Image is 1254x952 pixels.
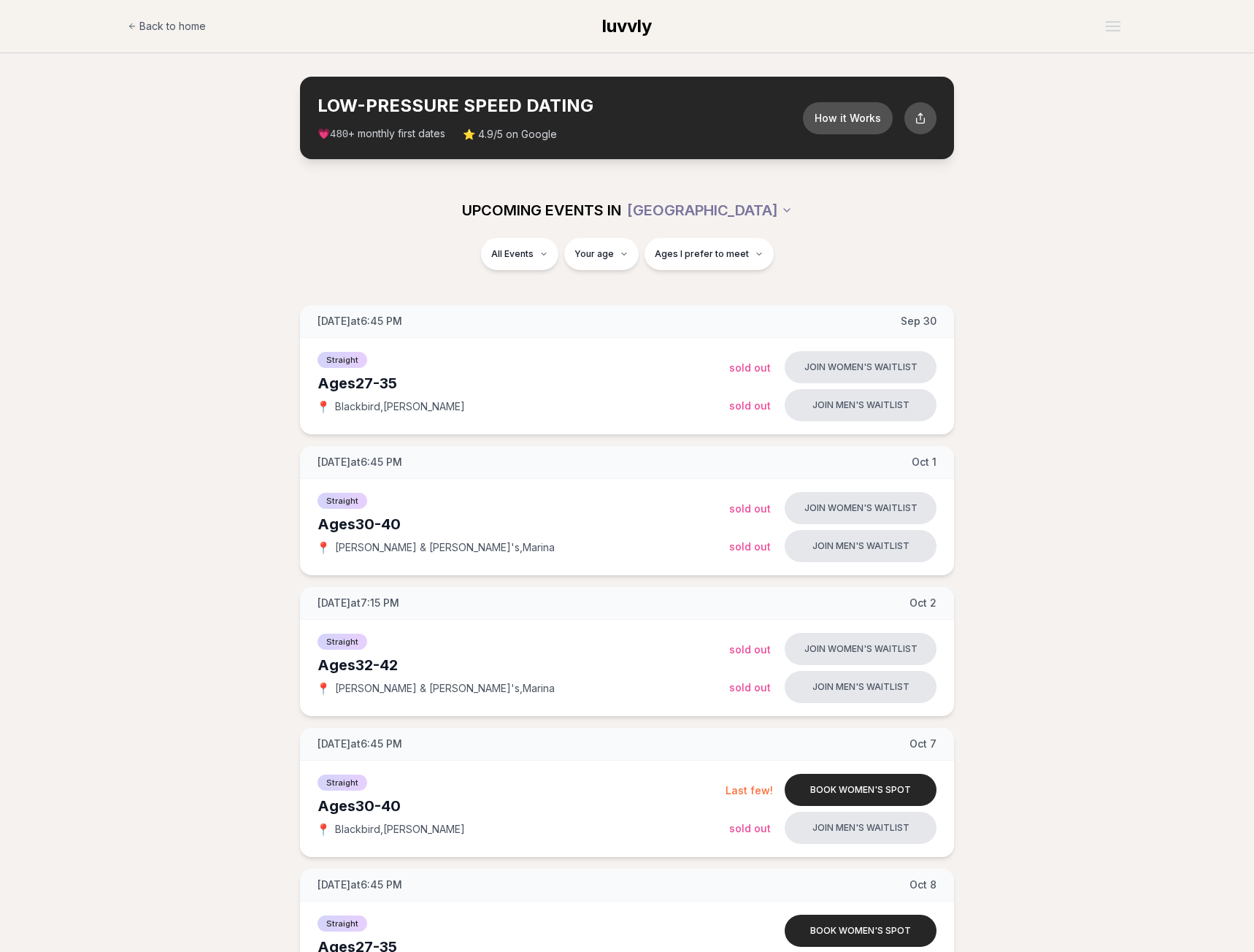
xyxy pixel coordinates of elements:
button: Open menu [1100,15,1126,37]
span: Straight [318,915,367,932]
span: [DATE] at 6:45 PM [318,455,402,469]
span: Sep 30 [901,314,936,329]
span: Last few! [726,784,773,796]
span: [DATE] at 6:45 PM [318,878,402,892]
span: 💗 + monthly first dates [318,126,445,142]
span: Back to home [139,19,206,34]
span: Ages I prefer to meet [655,248,749,260]
span: 480 [330,128,348,140]
span: Oct 7 [909,737,936,751]
div: Ages 30-40 [318,514,729,534]
span: Sold Out [729,643,771,656]
span: Oct 2 [909,596,936,610]
span: Sold Out [729,540,771,553]
div: Ages 32-42 [318,655,729,675]
span: 📍 [318,401,329,412]
span: 📍 [318,542,329,553]
a: luvvly [602,15,652,38]
span: Sold Out [729,681,771,694]
button: Join women's waitlist [785,633,936,665]
div: Ages 30-40 [318,796,726,816]
span: ⭐ 4.9/5 on Google [463,127,557,142]
span: Straight [318,775,367,791]
button: Ages I prefer to meet [645,238,774,270]
span: Your age [574,248,614,260]
h2: LOW-PRESSURE SPEED DATING [318,94,803,118]
button: Join men's waitlist [785,389,936,421]
button: Join women's waitlist [785,351,936,383]
span: 📍 [318,683,329,694]
span: Straight [318,352,367,368]
span: 📍 [318,824,329,835]
button: Join men's waitlist [785,812,936,844]
span: Oct 8 [909,878,936,892]
button: How it Works [803,102,893,134]
span: luvvly [602,15,652,37]
span: Sold Out [729,822,771,834]
button: Book women's spot [785,915,936,947]
span: Blackbird , [PERSON_NAME] [335,399,465,414]
span: Sold Out [729,502,771,515]
span: [DATE] at 6:45 PM [318,737,402,751]
button: All Events [481,238,558,270]
a: Back to home [128,12,206,41]
button: Join men's waitlist [785,671,936,703]
span: Blackbird , [PERSON_NAME] [335,822,465,837]
button: Join women's waitlist [785,492,936,524]
span: Straight [318,493,367,509]
span: Oct 1 [912,455,936,469]
button: [GEOGRAPHIC_DATA] [627,194,793,226]
span: [DATE] at 7:15 PM [318,596,399,610]
button: Book women's spot [785,774,936,806]
span: [PERSON_NAME] & [PERSON_NAME]'s , Marina [335,540,555,555]
span: Straight [318,634,367,650]
span: Sold Out [729,399,771,412]
button: Join men's waitlist [785,530,936,562]
span: [DATE] at 6:45 PM [318,314,402,329]
span: [PERSON_NAME] & [PERSON_NAME]'s , Marina [335,681,555,696]
button: Your age [564,238,639,270]
div: Ages 27-35 [318,373,729,394]
span: All Events [491,248,534,260]
span: Sold Out [729,361,771,374]
span: UPCOMING EVENTS IN [462,200,621,220]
